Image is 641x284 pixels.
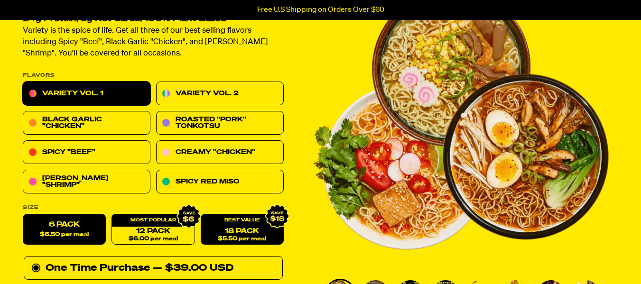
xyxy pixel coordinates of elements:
[156,170,284,194] a: Spicy Red Miso
[218,236,266,242] span: $5.50 per meal
[31,261,275,276] div: One Time Purchase
[23,26,284,60] p: Variety is the spice of life. Get all three of our best selling flavors including Spicy "Beef", B...
[111,214,195,245] a: 12 Pack$6.00 per meal
[23,141,150,165] a: Spicy "Beef"
[201,214,284,245] a: 18 Pack$5.50 per meal
[23,73,284,78] p: Flavors
[23,205,284,211] label: Size
[156,82,284,106] a: Variety Vol. 2
[153,261,233,276] div: — $39.00 USD
[129,236,178,242] span: $6.00 per meal
[156,141,284,165] a: Creamy "Chicken"
[156,111,284,135] a: Roasted "Pork" Tonkotsu
[5,240,100,279] iframe: Marketing Popup
[23,214,106,245] label: 6 Pack
[257,6,384,14] p: Free U.S Shipping on Orders Over $60
[40,232,89,238] span: $6.50 per meal
[23,170,150,194] a: [PERSON_NAME] "Shrimp"
[23,82,150,106] a: Variety Vol. 1
[23,111,150,135] a: Black Garlic "Chicken"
